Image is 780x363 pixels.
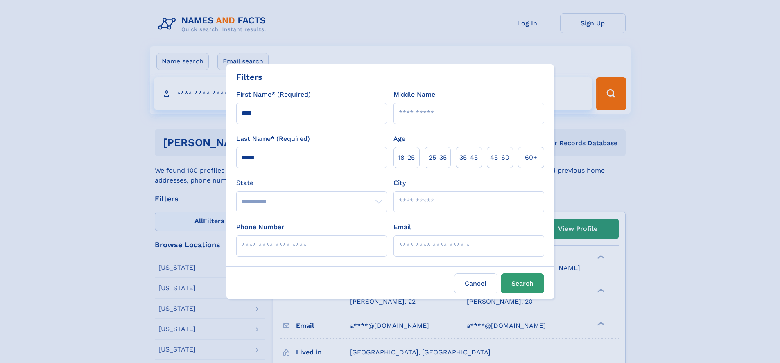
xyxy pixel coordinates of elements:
[459,153,478,162] span: 35‑45
[454,273,497,293] label: Cancel
[429,153,447,162] span: 25‑35
[236,222,284,232] label: Phone Number
[236,71,262,83] div: Filters
[501,273,544,293] button: Search
[393,178,406,188] label: City
[393,222,411,232] label: Email
[490,153,509,162] span: 45‑60
[236,90,311,99] label: First Name* (Required)
[393,90,435,99] label: Middle Name
[236,178,387,188] label: State
[398,153,415,162] span: 18‑25
[393,134,405,144] label: Age
[525,153,537,162] span: 60+
[236,134,310,144] label: Last Name* (Required)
